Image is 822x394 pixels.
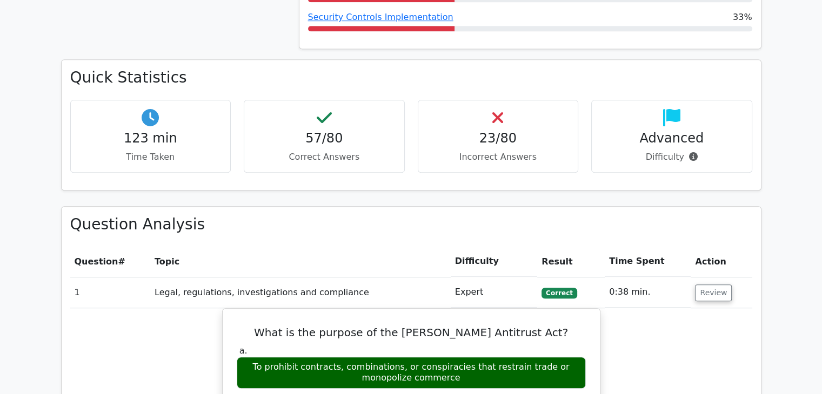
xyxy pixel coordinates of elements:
h4: 57/80 [253,131,396,146]
p: Incorrect Answers [427,151,570,164]
th: Action [691,246,752,277]
td: 0:38 min. [605,277,691,308]
h4: Advanced [600,131,743,146]
td: Expert [451,277,538,308]
th: Topic [150,246,451,277]
div: To prohibit contracts, combinations, or conspiracies that restrain trade or monopolize commerce [237,357,586,389]
a: Security Controls Implementation [308,12,453,22]
td: Legal, regulations, investigations and compliance [150,277,451,308]
h4: 123 min [79,131,222,146]
span: 33% [733,11,752,24]
p: Time Taken [79,151,222,164]
td: 1 [70,277,150,308]
p: Correct Answers [253,151,396,164]
button: Review [695,284,732,301]
h3: Quick Statistics [70,69,752,87]
h4: 23/80 [427,131,570,146]
span: Question [75,256,118,267]
th: Result [537,246,605,277]
th: # [70,246,150,277]
span: Correct [542,288,577,298]
h5: What is the purpose of the [PERSON_NAME] Antitrust Act? [236,326,587,339]
th: Time Spent [605,246,691,277]
p: Difficulty [600,151,743,164]
span: a. [239,345,248,356]
h3: Question Analysis [70,215,752,234]
th: Difficulty [451,246,538,277]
